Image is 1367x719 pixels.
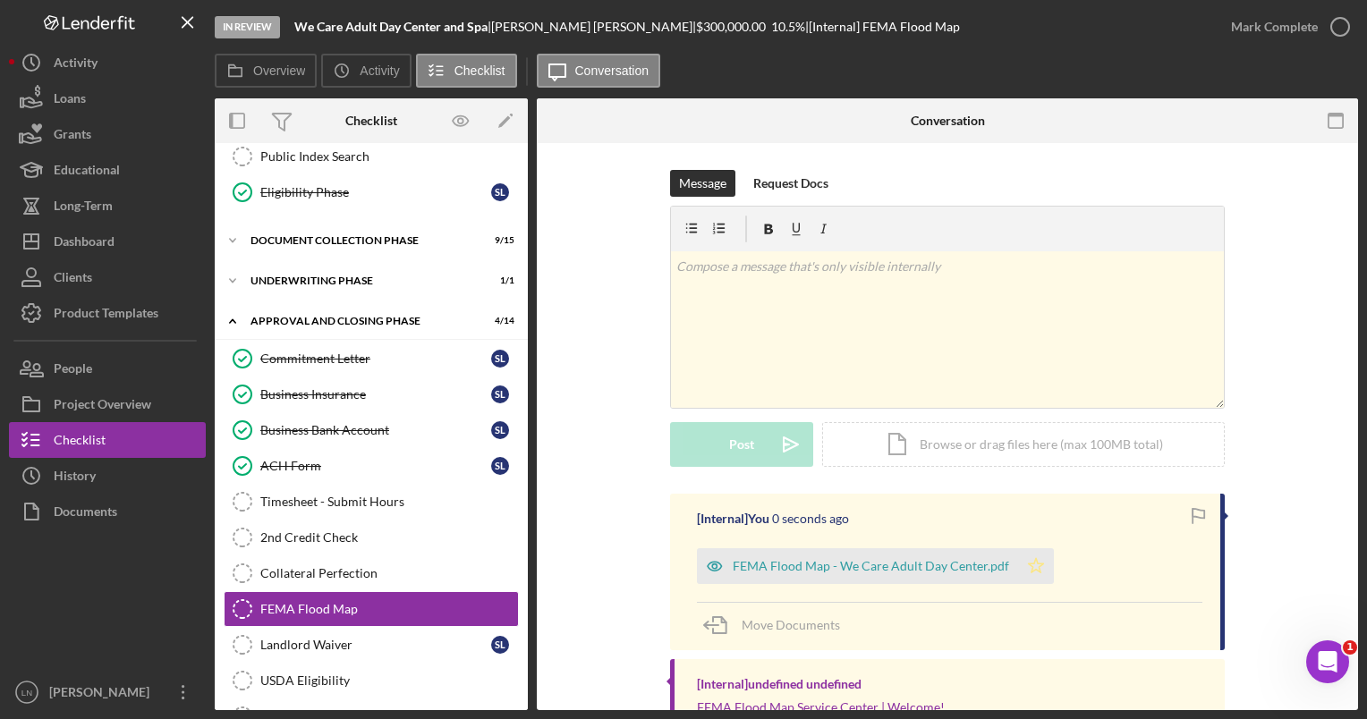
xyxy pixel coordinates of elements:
[771,20,805,34] div: 10.5 %
[697,677,862,691] div: [Internal] undefined undefined
[9,674,206,710] button: LN[PERSON_NAME]
[9,351,206,386] button: People
[696,20,771,34] div: $300,000.00
[9,116,206,152] button: Grants
[733,559,1009,573] div: FEMA Flood Map - We Care Adult Day Center.pdf
[54,45,98,85] div: Activity
[54,295,158,335] div: Product Templates
[9,259,206,295] button: Clients
[1343,640,1357,655] span: 1
[9,152,206,188] button: Educational
[911,114,985,128] div: Conversation
[9,188,206,224] a: Long-Term
[697,548,1054,584] button: FEMA Flood Map - We Care Adult Day Center.pdf
[9,422,206,458] button: Checklist
[54,386,151,427] div: Project Overview
[679,170,726,197] div: Message
[260,602,518,616] div: FEMA Flood Map
[260,566,518,580] div: Collateral Perfection
[491,457,509,475] div: S L
[491,20,696,34] div: [PERSON_NAME] [PERSON_NAME] |
[491,421,509,439] div: S L
[224,663,519,698] a: USDA Eligibility
[537,54,661,88] button: Conversation
[260,185,491,199] div: Eligibility Phase
[491,636,509,654] div: S L
[670,170,735,197] button: Message
[224,520,519,555] a: 2nd Credit Check
[491,183,509,201] div: S L
[224,412,519,448] a: Business Bank AccountSL
[294,19,488,34] b: We Care Adult Day Center and Spa
[224,555,519,591] a: Collateral Perfection
[224,376,519,412] a: Business InsuranceSL
[21,688,32,698] text: LN
[9,494,206,529] button: Documents
[224,174,519,210] a: Eligibility PhaseSL
[224,484,519,520] a: Timesheet - Submit Hours
[491,350,509,368] div: S L
[805,20,960,34] div: | [Internal] FEMA Flood Map
[224,591,519,627] a: FEMA Flood Map
[482,275,514,286] div: 1 / 1
[1213,9,1358,45] button: Mark Complete
[360,63,399,78] label: Activity
[54,116,91,156] div: Grants
[215,16,280,38] div: In Review
[454,63,505,78] label: Checklist
[772,512,849,526] time: 2025-08-13 20:56
[9,80,206,116] button: Loans
[345,114,397,128] div: Checklist
[744,170,837,197] button: Request Docs
[260,387,491,402] div: Business Insurance
[9,458,206,494] button: History
[697,603,858,647] button: Move Documents
[215,54,317,88] button: Overview
[54,188,113,228] div: Long-Term
[250,275,470,286] div: Underwriting Phase
[224,341,519,376] a: Commitment LetterSL
[697,512,769,526] div: [Internal] You
[9,386,206,422] button: Project Overview
[9,295,206,331] button: Product Templates
[294,20,491,34] div: |
[416,54,517,88] button: Checklist
[670,422,813,467] button: Post
[54,80,86,121] div: Loans
[54,494,117,534] div: Documents
[260,638,491,652] div: Landlord Waiver
[260,149,518,164] div: Public Index Search
[321,54,411,88] button: Activity
[1306,640,1349,683] iframe: Intercom live chat
[54,259,92,300] div: Clients
[742,617,840,632] span: Move Documents
[697,699,945,715] a: FEMA Flood Map Service Center | Welcome!
[575,63,650,78] label: Conversation
[250,235,470,246] div: Document Collection Phase
[491,385,509,403] div: S L
[54,224,115,264] div: Dashboard
[224,448,519,484] a: ACH FormSL
[9,224,206,259] button: Dashboard
[9,45,206,80] button: Activity
[224,627,519,663] a: Landlord WaiverSL
[224,139,519,174] a: Public Index Search
[729,422,754,467] div: Post
[54,458,96,498] div: History
[54,422,106,462] div: Checklist
[260,351,491,366] div: Commitment Letter
[260,673,518,688] div: USDA Eligibility
[45,674,161,715] div: [PERSON_NAME]
[54,152,120,192] div: Educational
